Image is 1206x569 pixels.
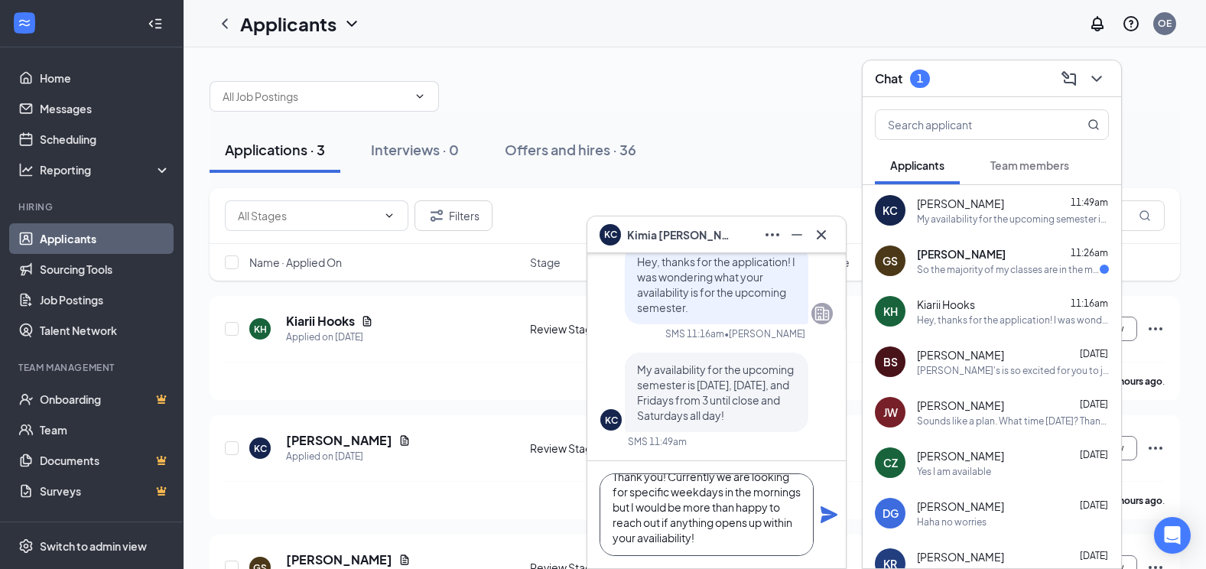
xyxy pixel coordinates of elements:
div: KC [883,203,898,218]
button: ChevronDown [1084,67,1109,91]
h5: [PERSON_NAME] [286,551,392,568]
div: DG [883,506,899,521]
svg: QuestionInfo [1122,15,1140,33]
span: [PERSON_NAME] [917,196,1004,211]
a: Applicants [40,223,171,254]
span: [PERSON_NAME] [917,448,1004,463]
span: 11:49am [1071,197,1108,208]
button: Filter Filters [414,200,492,231]
svg: ChevronDown [414,90,426,102]
span: Stage [530,255,561,270]
textarea: Thank you! Currently we are looking for specific weekdays in the mornings but I would be more tha... [600,473,814,556]
span: Kimia [PERSON_NAME] [627,226,734,243]
span: [PERSON_NAME] [917,499,1004,514]
div: Review Stage [530,441,665,456]
a: Job Postings [40,284,171,315]
button: ComposeMessage [1057,67,1081,91]
input: All Job Postings [223,88,408,105]
input: All Stages [238,207,377,224]
button: Ellipses [760,223,785,247]
div: Hey, thanks for the application! I was wondering what your availability is for the upcoming semes... [917,314,1109,327]
svg: Company [813,304,831,323]
svg: Ellipses [763,226,782,244]
div: SMS 11:49am [628,435,687,448]
div: Haha no worries [917,515,987,528]
svg: Minimize [788,226,806,244]
span: • [PERSON_NAME] [724,327,805,340]
div: 1 [917,72,923,85]
b: 16 hours ago [1107,376,1162,387]
div: Sounds like a plan. What time [DATE]? Thanks [PERSON_NAME] [917,415,1109,428]
span: [DATE] [1080,398,1108,410]
svg: WorkstreamLogo [17,15,32,31]
svg: ChevronDown [383,210,395,222]
div: KC [605,414,618,427]
input: Search applicant [876,110,1057,139]
span: 11:16am [1071,298,1108,309]
svg: MagnifyingGlass [1139,210,1151,222]
span: Kiarii Hooks [917,297,975,312]
div: Offers and hires · 36 [505,140,636,159]
div: KH [883,304,898,319]
span: Hey, thanks for the application! I was wondering what your availability is for the upcoming semes... [637,255,795,314]
span: Team members [990,158,1069,172]
div: JW [883,405,898,420]
svg: Notifications [1088,15,1107,33]
div: Switch to admin view [40,538,147,554]
svg: Collapse [148,16,163,31]
div: Interviews · 0 [371,140,459,159]
svg: ChevronLeft [216,15,234,33]
button: Minimize [785,223,809,247]
div: Applied on [DATE] [286,449,411,464]
div: [PERSON_NAME]'s is so excited for you to join our team! Do you know anyone else who might be inte... [917,364,1109,377]
svg: Ellipses [1146,439,1165,457]
a: DocumentsCrown [40,445,171,476]
a: SurveysCrown [40,476,171,506]
svg: ComposeMessage [1060,70,1078,88]
svg: Filter [427,206,446,225]
div: Team Management [18,361,167,374]
div: KH [254,323,267,336]
span: [PERSON_NAME] [917,246,1006,262]
a: Home [40,63,171,93]
svg: Document [361,315,373,327]
span: Name · Applied On [249,255,342,270]
span: [PERSON_NAME] [917,549,1004,564]
div: Reporting [40,162,171,177]
a: Sourcing Tools [40,254,171,284]
b: 20 hours ago [1107,495,1162,506]
a: OnboardingCrown [40,384,171,415]
h5: Kiarii Hooks [286,313,355,330]
svg: Cross [812,226,831,244]
svg: Analysis [18,162,34,177]
div: GS [883,253,898,268]
div: KC [254,442,267,455]
span: [DATE] [1080,348,1108,359]
svg: Document [398,434,411,447]
div: BS [883,354,898,369]
div: Open Intercom Messenger [1154,517,1191,554]
svg: ChevronDown [343,15,361,33]
div: CZ [883,455,898,470]
a: Talent Network [40,315,171,346]
div: Hiring [18,200,167,213]
svg: Settings [18,538,34,554]
div: My availability for the upcoming semester is [DATE], [DATE], and Fridays from 3 until close and S... [917,213,1109,226]
div: Applied on [DATE] [286,330,373,345]
div: Review Stage [530,321,665,337]
div: SMS 11:16am [665,327,724,340]
svg: Ellipses [1146,320,1165,338]
svg: ChevronDown [1087,70,1106,88]
svg: Plane [820,506,838,524]
span: [DATE] [1080,499,1108,511]
h1: Applicants [240,11,336,37]
span: Applicants [890,158,944,172]
span: 11:26am [1071,247,1108,258]
span: [DATE] [1080,550,1108,561]
a: Messages [40,93,171,124]
svg: MagnifyingGlass [1087,119,1100,131]
span: [PERSON_NAME] [917,347,1004,363]
div: Yes I am available [917,465,991,478]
